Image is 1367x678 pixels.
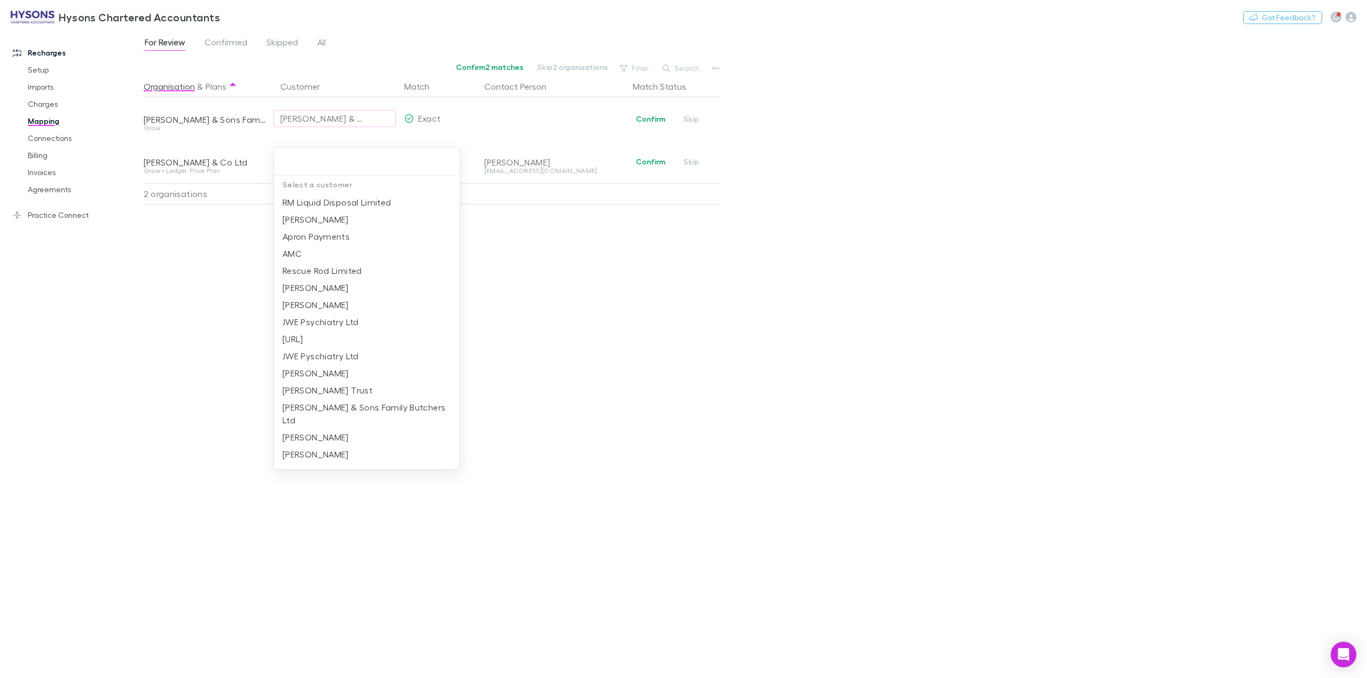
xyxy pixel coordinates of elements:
li: AMC [274,245,459,262]
li: [PERSON_NAME] & Sons Family Butchers Ltd [274,399,459,429]
li: [PERSON_NAME] [274,446,459,463]
li: [PERSON_NAME] [274,365,459,382]
li: [PERSON_NAME] Trust [274,382,459,399]
li: [URL] [274,330,459,348]
li: [PERSON_NAME] [274,279,459,296]
li: Rescue Rod Limited [274,262,459,279]
li: [PERSON_NAME] [274,429,459,446]
li: JWE Pyschiatry Ltd [274,348,459,365]
li: Estate of [PERSON_NAME] [274,463,459,480]
li: RM Liquid Disposal Limited [274,194,459,211]
li: [PERSON_NAME] [274,296,459,313]
li: [PERSON_NAME] [274,211,459,228]
li: Apron Payments [274,228,459,245]
div: Open Intercom Messenger [1331,642,1356,667]
li: JWE Psychiatry Ltd [274,313,459,330]
p: Select a customer [274,176,460,194]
